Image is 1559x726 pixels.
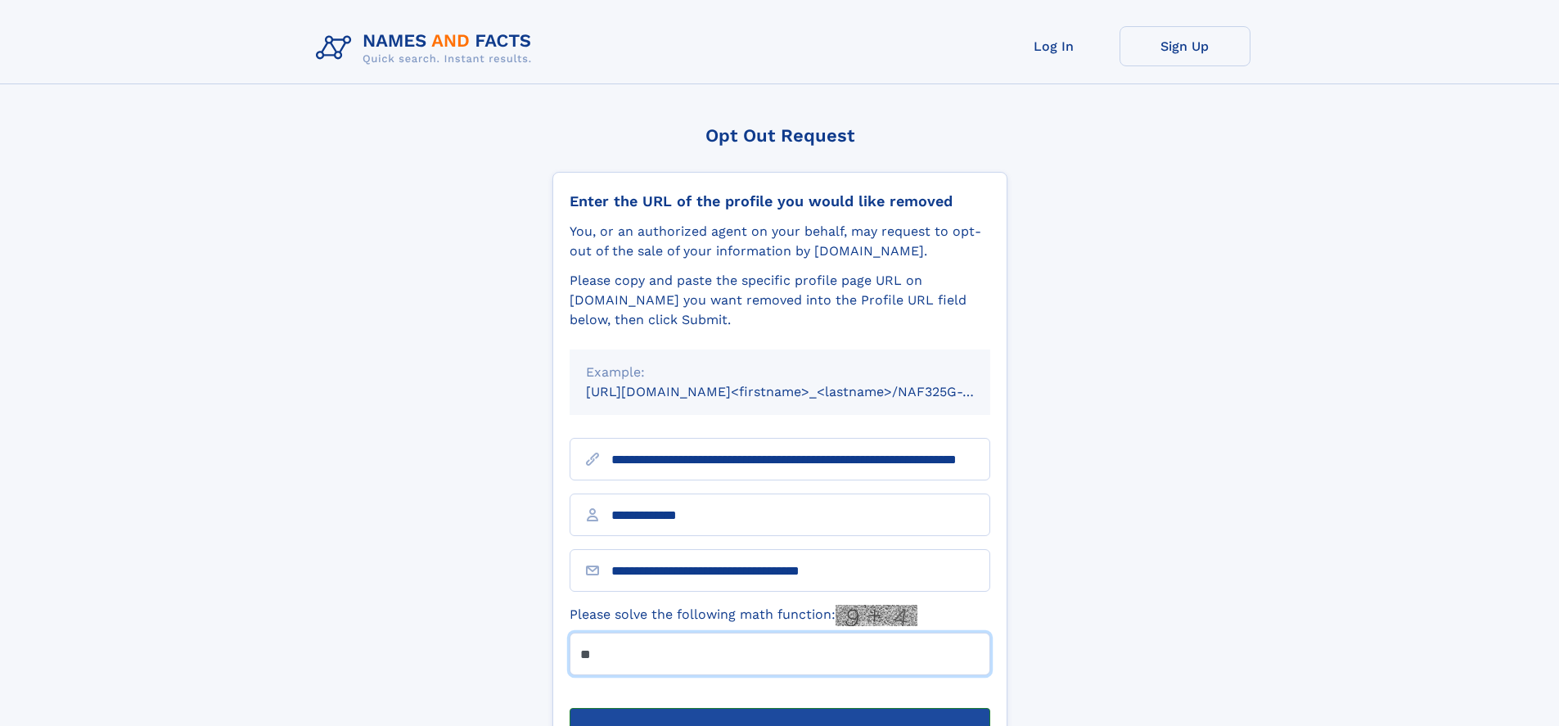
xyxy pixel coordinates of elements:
[309,26,545,70] img: Logo Names and Facts
[570,192,990,210] div: Enter the URL of the profile you would like removed
[989,26,1120,66] a: Log In
[552,125,1007,146] div: Opt Out Request
[570,271,990,330] div: Please copy and paste the specific profile page URL on [DOMAIN_NAME] you want removed into the Pr...
[586,384,1021,399] small: [URL][DOMAIN_NAME]<firstname>_<lastname>/NAF325G-xxxxxxxx
[1120,26,1250,66] a: Sign Up
[570,605,917,626] label: Please solve the following math function:
[586,363,974,382] div: Example:
[570,222,990,261] div: You, or an authorized agent on your behalf, may request to opt-out of the sale of your informatio...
